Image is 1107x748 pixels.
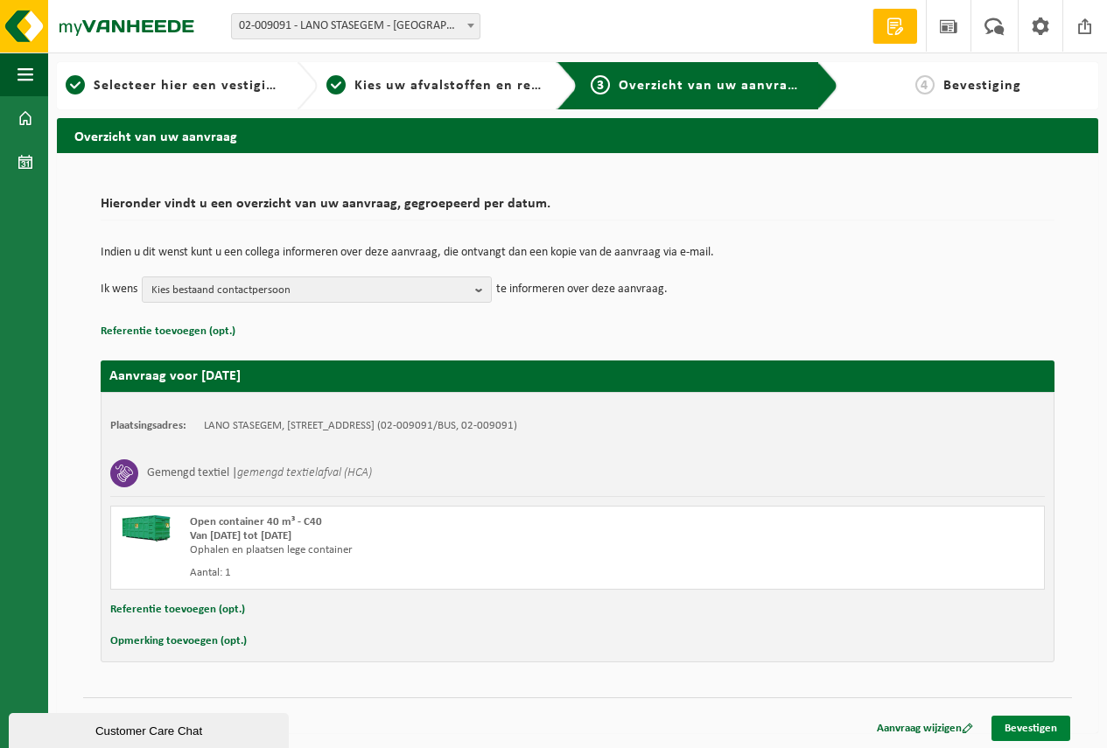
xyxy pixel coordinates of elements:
[9,710,292,748] iframe: chat widget
[354,79,595,93] span: Kies uw afvalstoffen en recipiënten
[66,75,283,96] a: 1Selecteer hier een vestiging
[190,543,648,557] div: Ophalen en plaatsen lege container
[496,276,668,303] p: te informeren over deze aanvraag.
[94,79,283,93] span: Selecteer hier een vestiging
[110,630,247,653] button: Opmerking toevoegen (opt.)
[204,419,517,433] td: LANO STASEGEM, [STREET_ADDRESS] (02-009091/BUS, 02-009091)
[991,716,1070,741] a: Bevestigen
[110,420,186,431] strong: Plaatsingsadres:
[101,247,1054,259] p: Indien u dit wenst kunt u een collega informeren over deze aanvraag, die ontvangt dan een kopie v...
[101,197,1054,220] h2: Hieronder vindt u een overzicht van uw aanvraag, gegroepeerd per datum.
[190,566,648,580] div: Aantal: 1
[326,75,346,94] span: 2
[864,716,986,741] a: Aanvraag wijzigen
[66,75,85,94] span: 1
[101,276,137,303] p: Ik wens
[110,598,245,621] button: Referentie toevoegen (opt.)
[101,320,235,343] button: Referentie toevoegen (opt.)
[120,515,172,542] img: HK-XC-40-GN-00.png
[231,13,480,39] span: 02-009091 - LANO STASEGEM - HARELBEKE
[151,277,468,304] span: Kies bestaand contactpersoon
[57,118,1098,152] h2: Overzicht van uw aanvraag
[915,75,935,94] span: 4
[237,466,372,479] i: gemengd textielafval (HCA)
[109,369,241,383] strong: Aanvraag voor [DATE]
[943,79,1021,93] span: Bevestiging
[619,79,803,93] span: Overzicht van uw aanvraag
[591,75,610,94] span: 3
[326,75,543,96] a: 2Kies uw afvalstoffen en recipiënten
[190,530,291,542] strong: Van [DATE] tot [DATE]
[190,516,322,528] span: Open container 40 m³ - C40
[142,276,492,303] button: Kies bestaand contactpersoon
[232,14,480,38] span: 02-009091 - LANO STASEGEM - HARELBEKE
[147,459,372,487] h3: Gemengd textiel |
